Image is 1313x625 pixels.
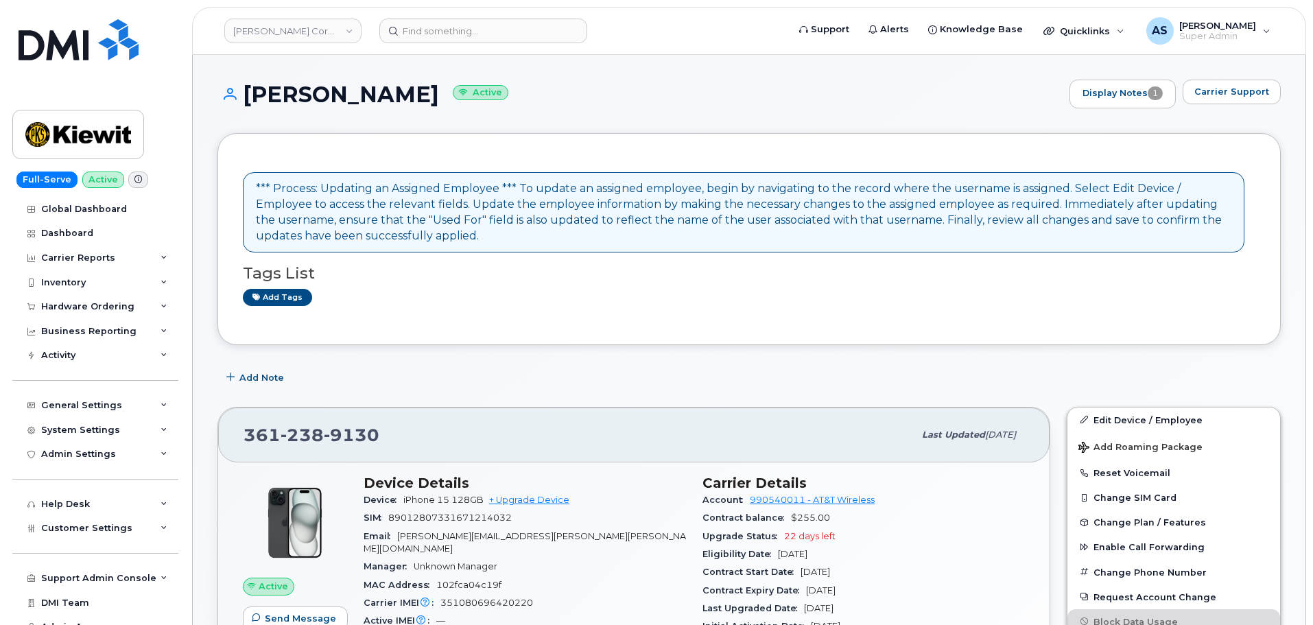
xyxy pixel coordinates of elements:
[702,512,791,523] span: Contract balance
[1067,485,1280,510] button: Change SIM Card
[806,585,836,595] span: [DATE]
[364,475,686,491] h3: Device Details
[1067,560,1280,585] button: Change Phone Number
[1067,432,1280,460] button: Add Roaming Package
[702,475,1025,491] h3: Carrier Details
[244,425,379,445] span: 361
[1253,565,1303,615] iframe: Messenger Launcher
[702,549,778,559] span: Eligibility Date
[702,603,804,613] span: Last Upgraded Date
[217,82,1063,106] h1: [PERSON_NAME]
[702,567,801,577] span: Contract Start Date
[801,567,830,577] span: [DATE]
[436,580,501,590] span: 102fca04c19f
[1148,86,1163,100] span: 1
[388,512,512,523] span: 89012807331671214032
[364,512,388,523] span: SIM
[265,612,336,625] span: Send Message
[281,425,324,445] span: 238
[702,531,784,541] span: Upgrade Status
[1194,85,1269,98] span: Carrier Support
[1067,534,1280,559] button: Enable Call Forwarding
[1093,517,1206,528] span: Change Plan / Features
[702,495,750,505] span: Account
[750,495,875,505] a: 990540011 - AT&T Wireless
[364,598,440,608] span: Carrier IMEI
[1069,80,1176,108] a: Display Notes1
[256,181,1231,244] div: *** Process: Updating an Assigned Employee *** To update an assigned employee, begin by navigatin...
[364,531,686,554] span: [PERSON_NAME][EMAIL_ADDRESS][PERSON_NAME][PERSON_NAME][DOMAIN_NAME]
[324,425,379,445] span: 9130
[453,85,508,101] small: Active
[1067,460,1280,485] button: Reset Voicemail
[1067,585,1280,609] button: Request Account Change
[259,580,288,593] span: Active
[440,598,533,608] span: 351080696420220
[254,482,336,564] img: iPhone_15_Black.png
[791,512,830,523] span: $255.00
[804,603,833,613] span: [DATE]
[1093,542,1205,552] span: Enable Call Forwarding
[778,549,807,559] span: [DATE]
[985,429,1016,440] span: [DATE]
[489,495,569,505] a: + Upgrade Device
[239,371,284,384] span: Add Note
[364,561,414,571] span: Manager
[1078,442,1203,455] span: Add Roaming Package
[414,561,497,571] span: Unknown Manager
[243,265,1255,282] h3: Tags List
[364,531,397,541] span: Email
[364,495,403,505] span: Device
[922,429,985,440] span: Last updated
[217,366,296,390] button: Add Note
[1067,408,1280,432] a: Edit Device / Employee
[403,495,484,505] span: iPhone 15 128GB
[784,531,836,541] span: 22 days left
[243,289,312,306] a: Add tags
[1067,510,1280,534] button: Change Plan / Features
[1183,80,1281,104] button: Carrier Support
[364,580,436,590] span: MAC Address
[702,585,806,595] span: Contract Expiry Date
